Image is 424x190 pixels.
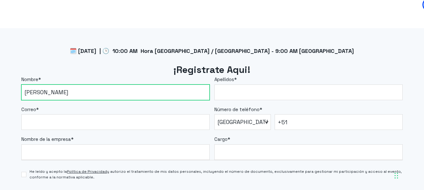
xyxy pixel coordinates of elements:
div: Widget de chat [311,110,424,190]
div: Arrastrar [394,166,398,185]
span: Cargo [214,136,228,142]
iframe: Chat Widget [311,110,424,190]
span: Nombre [21,76,38,82]
span: Correo [21,106,36,112]
span: 🗓️ [DATE] | 🕒 10:00 AM Hora [GEOGRAPHIC_DATA] / [GEOGRAPHIC_DATA] - 9:00 AM [GEOGRAPHIC_DATA] [70,47,354,54]
input: He leído y acepto laPolítica de Privacidady autorizo el tratamiento de mis datos personales, incl... [21,172,27,177]
span: Apellidos [214,76,234,82]
span: He leído y acepto la y autorizo el tratamiento de mis datos personales, incluyendo el número de d... [30,169,403,180]
span: Número de teléfono [214,106,260,112]
h2: ¡Registrate Aqui! [21,64,403,76]
a: Política de Privacidad [67,169,107,174]
span: Nombre de la empresa [21,136,71,142]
